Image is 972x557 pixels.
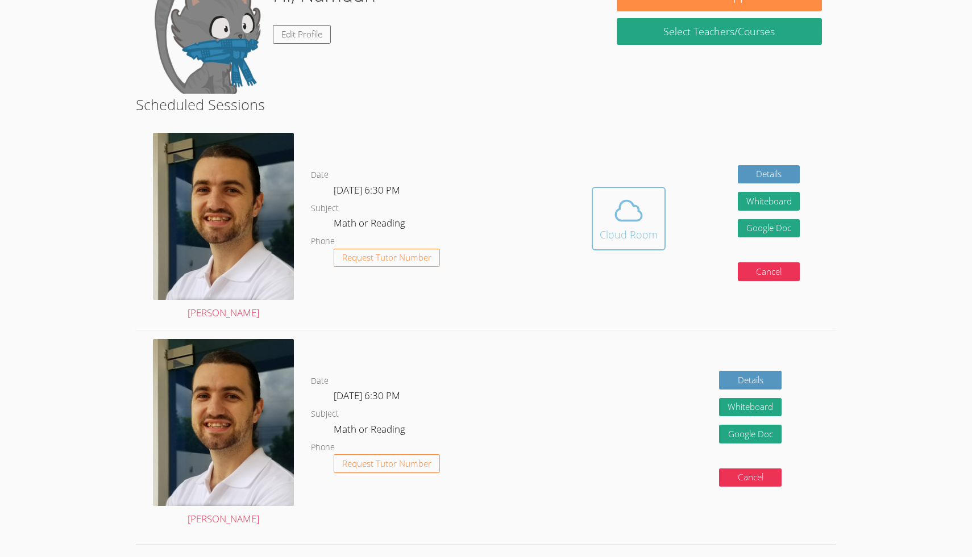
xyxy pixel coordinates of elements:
[273,25,331,44] a: Edit Profile
[592,187,666,250] button: Cloud Room
[342,253,431,262] span: Request Tutor Number
[153,133,294,321] a: [PERSON_NAME]
[334,421,408,441] dd: Math or Reading
[738,262,800,281] button: Cancel
[311,374,329,388] dt: Date
[334,215,408,234] dd: Math or Reading
[334,249,440,267] button: Request Tutor Number
[136,94,836,115] h2: Scheduled Sessions
[153,339,294,506] img: Tom%20Professional%20Picture%20(Profile).jpg
[719,398,782,417] button: Whiteboard
[738,192,800,211] button: Whiteboard
[311,202,339,216] dt: Subject
[311,441,335,455] dt: Phone
[719,468,782,487] button: Cancel
[719,371,782,390] a: Details
[311,234,335,249] dt: Phone
[311,168,329,182] dt: Date
[311,407,339,421] dt: Subject
[719,425,782,443] a: Google Doc
[738,219,800,238] a: Google Doc
[738,165,800,184] a: Details
[600,227,658,242] div: Cloud Room
[342,459,431,468] span: Request Tutor Number
[334,389,400,402] span: [DATE] 6:30 PM
[153,133,294,300] img: Tom%20Professional%20Picture%20(Profile).jpg
[153,339,294,527] a: [PERSON_NAME]
[334,454,440,473] button: Request Tutor Number
[617,18,822,45] a: Select Teachers/Courses
[334,183,400,196] span: [DATE] 6:30 PM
